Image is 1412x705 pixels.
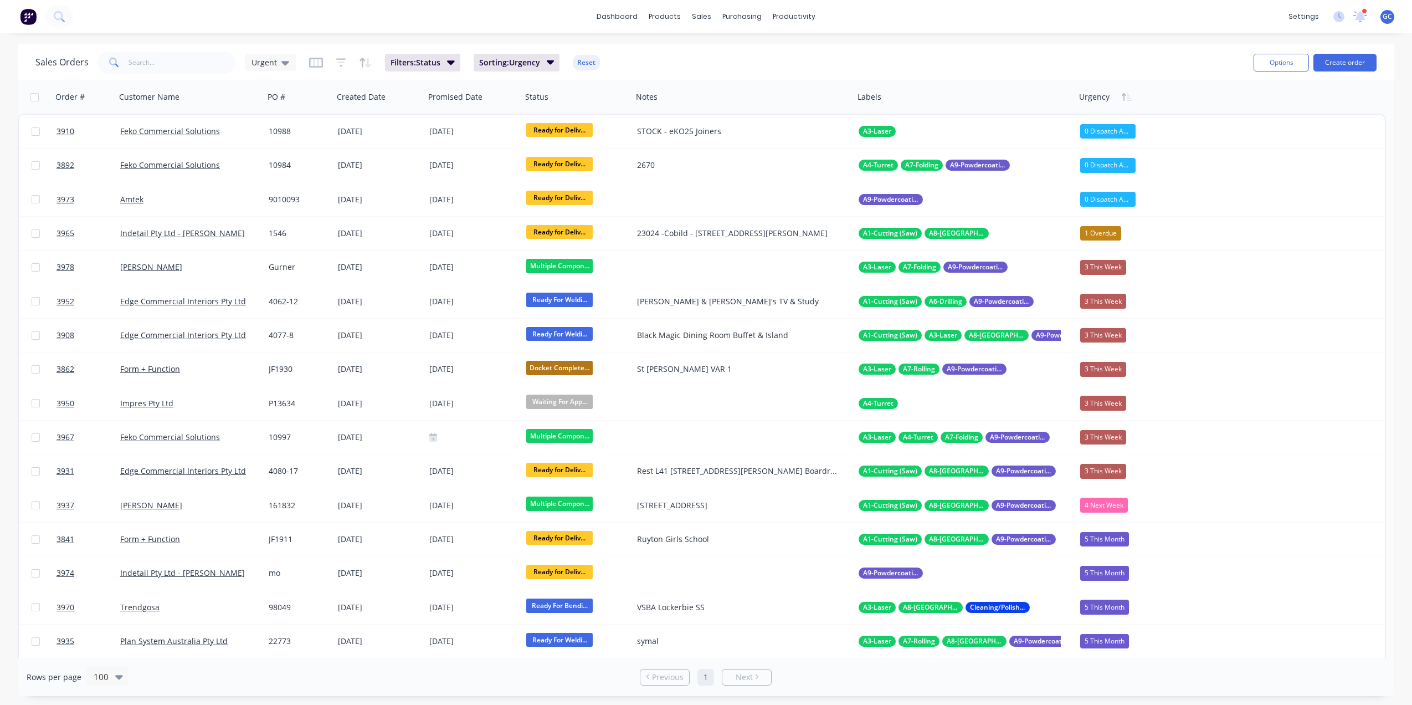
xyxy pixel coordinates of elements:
[1080,430,1126,445] div: 3 This Week
[736,672,753,683] span: Next
[905,160,938,171] span: A7-Folding
[637,500,839,511] div: [STREET_ADDRESS]
[863,364,891,375] span: A3-Laser
[338,330,420,341] div: [DATE]
[268,91,285,103] div: PO #
[637,534,839,545] div: Ruyton Girls School
[20,8,37,25] img: Factory
[863,500,917,511] span: A1-Cutting (Saw)
[1080,328,1126,343] div: 3 This Week
[990,432,1045,443] span: A9-Powdercoating
[697,669,714,686] a: Page 1 is your current page
[57,149,120,182] a: 3892
[119,91,179,103] div: Customer Name
[863,636,891,647] span: A3-Laser
[338,126,420,137] div: [DATE]
[637,330,839,341] div: Black Magic Dining Room Buffet & Island
[767,8,821,25] div: productivity
[429,396,517,410] div: [DATE]
[338,534,420,545] div: [DATE]
[269,330,326,341] div: 4077-8
[57,160,74,171] span: 3892
[57,262,74,273] span: 3978
[863,194,918,205] span: A9-Powdercoating
[57,194,74,205] span: 3973
[338,636,420,647] div: [DATE]
[950,160,1005,171] span: A9-Powdercoating
[338,432,420,443] div: [DATE]
[526,633,593,647] span: Ready For Weldi...
[863,262,891,273] span: A3-Laser
[338,568,420,579] div: [DATE]
[1254,54,1309,71] button: Options
[1014,636,1069,647] span: A9-Powdercoating
[722,672,771,683] a: Next page
[1383,12,1392,22] span: GC
[429,125,517,139] div: [DATE]
[859,500,1056,511] button: A1-Cutting (Saw)A8-[GEOGRAPHIC_DATA]A9-Powdercoating
[429,600,517,614] div: [DATE]
[269,466,326,477] div: 4080-17
[338,364,420,375] div: [DATE]
[1080,226,1121,241] div: 1 Overdue
[859,160,1010,171] button: A4-TurretA7-FoldingA9-Powdercoating
[947,364,1002,375] span: A9-Powdercoating
[929,228,984,239] span: A8-[GEOGRAPHIC_DATA]
[57,636,74,647] span: 3935
[526,361,593,375] span: Docket Complete...
[948,262,1003,273] span: A9-Powdercoating
[57,285,120,318] a: 3952
[859,398,898,409] button: A4-Turret
[269,568,326,579] div: mo
[859,330,1096,341] button: A1-Cutting (Saw)A3-LaserA8-[GEOGRAPHIC_DATA]A9-Powdercoating
[120,432,220,442] a: Feko Commercial Solutions
[1079,91,1110,103] div: Urgency
[526,599,593,612] span: Ready For Bendi...
[863,228,917,239] span: A1-Cutting (Saw)
[57,352,120,386] a: 3862
[1080,158,1136,172] div: 0 Dispatch ASAP
[428,91,482,103] div: Promised Date
[129,52,237,74] input: Search...
[526,463,593,477] span: Ready for Deliv...
[858,91,881,103] div: Labels
[269,534,326,545] div: JF1911
[1080,566,1129,580] div: 5 This Month
[1080,532,1129,546] div: 5 This Month
[120,364,180,374] a: Form + Function
[269,398,326,409] div: P13634
[35,57,89,68] h1: Sales Orders
[859,296,1034,307] button: A1-Cutting (Saw)A6-DrillingA9-Powdercoating
[338,466,420,477] div: [DATE]
[643,8,686,25] div: products
[269,262,326,273] div: Gurner
[945,432,978,443] span: A7-Folding
[996,500,1051,511] span: A9-Powdercoating
[526,259,593,273] span: Multiple Compon...
[338,296,420,307] div: [DATE]
[859,126,896,137] button: A3-Laser
[903,364,935,375] span: A7-Rolling
[970,602,1025,613] span: Cleaning/Polishing
[526,327,593,341] span: Ready For Weldi...
[637,636,839,647] div: symal
[57,330,74,341] span: 3908
[120,636,228,646] a: Plan System Australia Pty Ltd
[526,225,593,239] span: Ready for Deliv...
[120,466,246,476] a: Edge Commercial Interiors Pty Ltd
[996,466,1051,477] span: A9-Powdercoating
[338,228,420,239] div: [DATE]
[859,364,1007,375] button: A3-LaserA7-RollingA9-Powdercoating
[637,364,839,375] div: St [PERSON_NAME] VAR 1
[929,534,984,545] span: A8-[GEOGRAPHIC_DATA]
[1080,294,1126,308] div: 3 This Week
[1080,498,1128,512] div: 4 Next Week
[859,466,1056,477] button: A1-Cutting (Saw)A8-[GEOGRAPHIC_DATA]A9-Powdercoating
[859,432,1050,443] button: A3-LaserA4-TurretA7-FoldingA9-Powdercoating
[479,57,540,68] span: Sorting: Urgency
[57,556,120,590] a: 3974
[863,432,891,443] span: A3-Laser
[863,466,917,477] span: A1-Cutting (Saw)
[57,602,74,613] span: 3970
[717,8,767,25] div: purchasing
